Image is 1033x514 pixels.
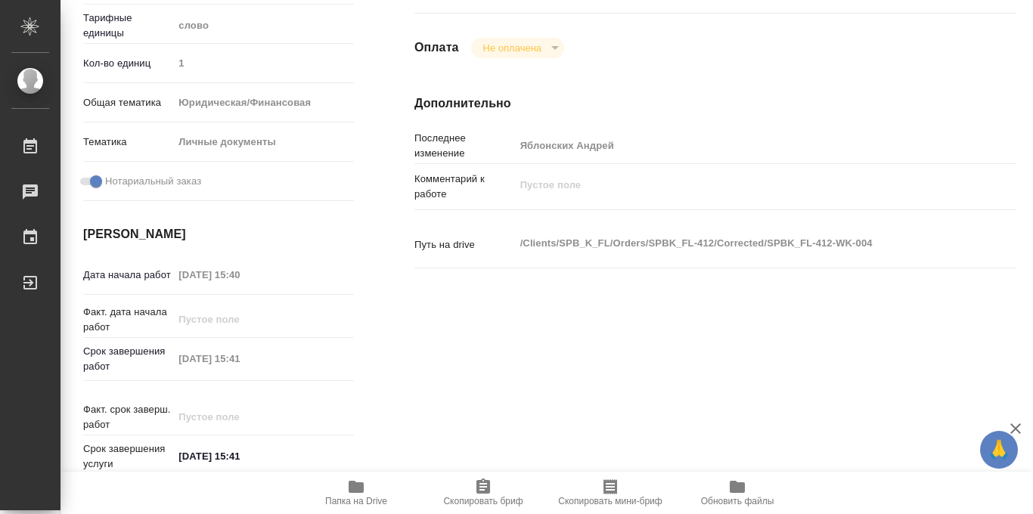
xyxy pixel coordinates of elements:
button: Скопировать мини-бриф [547,472,674,514]
p: Тематика [83,135,173,150]
p: Последнее изменение [414,131,515,161]
button: Папка на Drive [293,472,420,514]
textarea: /Clients/SPB_K_FL/Orders/SPBK_FL-412/Corrected/SPBK_FL-412-WK-004 [515,231,966,256]
button: Скопировать бриф [420,472,547,514]
h4: Дополнительно [414,94,1016,113]
input: Пустое поле [173,52,354,74]
h4: [PERSON_NAME] [83,225,354,243]
div: слово [173,13,354,39]
h4: Оплата [414,39,459,57]
button: 🙏 [980,431,1018,469]
input: Пустое поле [173,264,306,286]
p: Тарифные единицы [83,11,173,41]
span: Папка на Drive [325,496,387,506]
div: Юридическая/Финансовая [173,90,354,116]
p: Срок завершения работ [83,344,173,374]
span: Скопировать бриф [443,496,523,506]
p: Комментарий к работе [414,172,515,202]
p: Факт. срок заверш. работ [83,402,173,432]
span: Скопировать мини-бриф [558,496,662,506]
div: Не оплачена [471,38,564,58]
input: Пустое поле [173,308,306,330]
button: Обновить файлы [674,472,801,514]
input: Пустое поле [515,135,966,156]
button: Не оплачена [479,42,546,54]
span: Обновить файлы [701,496,774,506]
p: Путь на drive [414,237,515,252]
input: Пустое поле [173,406,306,428]
p: Срок завершения услуги [83,441,173,472]
input: ✎ Введи что-нибудь [173,445,306,467]
p: Общая тематика [83,95,173,110]
p: Факт. дата начала работ [83,305,173,335]
div: Личные документы [173,129,354,155]
p: Кол-во единиц [83,56,173,71]
p: Дата начала работ [83,268,173,283]
span: Нотариальный заказ [105,174,201,189]
span: 🙏 [986,434,1012,466]
input: Пустое поле [173,348,306,370]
